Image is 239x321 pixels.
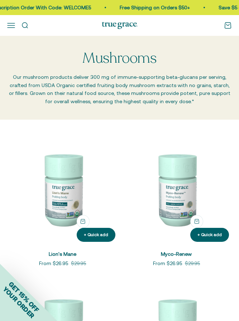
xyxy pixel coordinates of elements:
[153,259,182,267] sale-price: From $26.95
[190,215,203,228] button: + Quick add
[7,280,40,313] span: GET 15% OFF
[185,259,200,267] compare-at-price: $29.95
[1,285,36,320] span: YOUR ORDER
[71,259,86,267] compare-at-price: $29.95
[120,5,190,10] a: Free Shipping on Orders $50+
[7,134,118,245] img: Lion's Mane Mushroom Supplement for Brain, Nerve&Cognitive Support* 1 g daily supports brain heal...
[7,73,232,105] p: Our mushroom products deliver 300 mg of immune-supporting beta-glucans per serving, crafted from ...
[77,215,90,228] button: + Quick add
[121,134,232,245] img: Myco-RenewTM Blend Mushroom Supplements for Daily Immune Support* 1 g daily to support a healthy ...
[77,228,115,242] button: + Quick add
[84,231,108,238] div: + Quick add
[82,50,156,66] p: Mushrooms
[190,228,229,242] button: + Quick add
[49,251,76,257] a: Lion's Mane
[161,251,192,257] a: Myco-Renew
[39,259,68,267] sale-price: From $26.95
[197,231,222,238] div: + Quick add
